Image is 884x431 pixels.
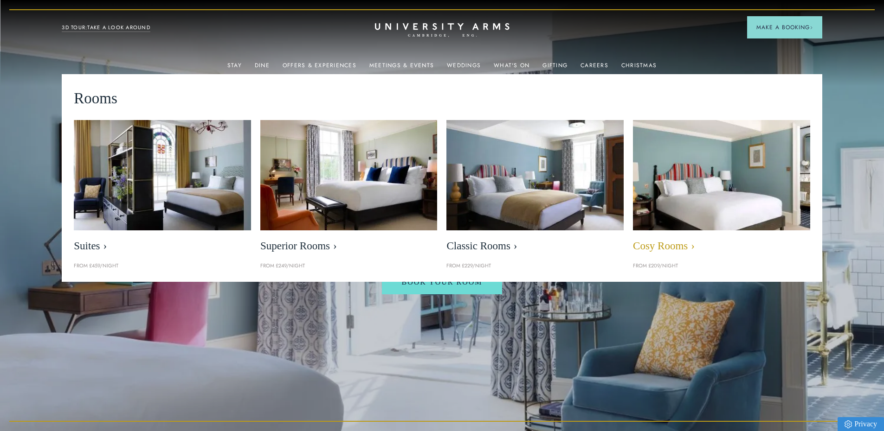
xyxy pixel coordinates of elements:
[747,16,822,38] button: Make a BookingArrow icon
[260,240,438,253] span: Superior Rooms
[227,62,242,74] a: Stay
[255,62,270,74] a: Dine
[382,270,502,294] a: Book Your Room
[283,62,356,74] a: Offers & Experiences
[633,240,810,253] span: Cosy Rooms
[633,120,810,257] a: image-0c4e569bfe2498b75de12d7d88bf10a1f5f839d4-400x250-jpg Cosy Rooms
[446,240,624,253] span: Classic Rooms
[446,120,624,257] a: image-7eccef6fe4fe90343db89eb79f703814c40db8b4-400x250-jpg Classic Rooms
[845,420,852,428] img: Privacy
[447,62,481,74] a: Weddings
[446,120,624,230] img: image-7eccef6fe4fe90343db89eb79f703814c40db8b4-400x250-jpg
[62,24,150,32] a: 3D TOUR:TAKE A LOOK AROUND
[375,23,510,38] a: Home
[74,120,251,257] a: image-21e87f5add22128270780cf7737b92e839d7d65d-400x250-jpg Suites
[74,262,251,270] p: From £459/night
[74,86,117,111] span: Rooms
[756,23,813,32] span: Make a Booking
[260,262,438,270] p: From £249/night
[494,62,529,74] a: What's On
[619,112,823,239] img: image-0c4e569bfe2498b75de12d7d88bf10a1f5f839d4-400x250-jpg
[260,120,438,257] a: image-5bdf0f703dacc765be5ca7f9d527278f30b65e65-400x250-jpg Superior Rooms
[633,262,810,270] p: From £209/night
[581,62,608,74] a: Careers
[260,120,438,230] img: image-5bdf0f703dacc765be5ca7f9d527278f30b65e65-400x250-jpg
[369,62,434,74] a: Meetings & Events
[621,62,657,74] a: Christmas
[74,120,251,230] img: image-21e87f5add22128270780cf7737b92e839d7d65d-400x250-jpg
[810,26,813,29] img: Arrow icon
[838,417,884,431] a: Privacy
[74,240,251,253] span: Suites
[542,62,568,74] a: Gifting
[446,262,624,270] p: From £229/night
